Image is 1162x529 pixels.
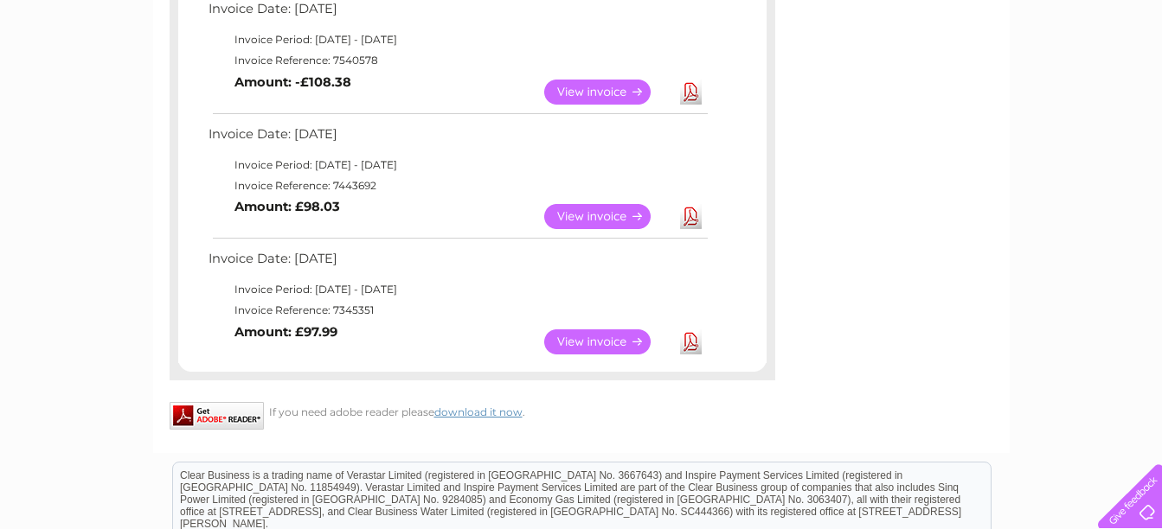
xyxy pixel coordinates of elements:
[1047,73,1089,86] a: Contact
[204,247,710,279] td: Invoice Date: [DATE]
[1011,73,1037,86] a: Blog
[680,329,702,354] a: Download
[234,324,337,340] b: Amount: £97.99
[544,329,671,354] a: View
[949,73,1001,86] a: Telecoms
[901,73,939,86] a: Energy
[836,9,955,30] a: 0333 014 3131
[680,80,702,105] a: Download
[857,73,890,86] a: Water
[544,80,671,105] a: View
[41,45,129,98] img: logo.png
[680,204,702,229] a: Download
[204,300,710,321] td: Invoice Reference: 7345351
[204,50,710,71] td: Invoice Reference: 7540578
[204,29,710,50] td: Invoice Period: [DATE] - [DATE]
[234,74,351,90] b: Amount: -£108.38
[434,405,523,418] a: download it now
[170,402,775,418] div: If you need adobe reader please .
[204,155,710,175] td: Invoice Period: [DATE] - [DATE]
[234,199,340,214] b: Amount: £98.03
[544,204,671,229] a: View
[204,279,710,300] td: Invoice Period: [DATE] - [DATE]
[204,123,710,155] td: Invoice Date: [DATE]
[173,10,991,84] div: Clear Business is a trading name of Verastar Limited (registered in [GEOGRAPHIC_DATA] No. 3667643...
[204,175,710,196] td: Invoice Reference: 7443692
[1105,73,1146,86] a: Log out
